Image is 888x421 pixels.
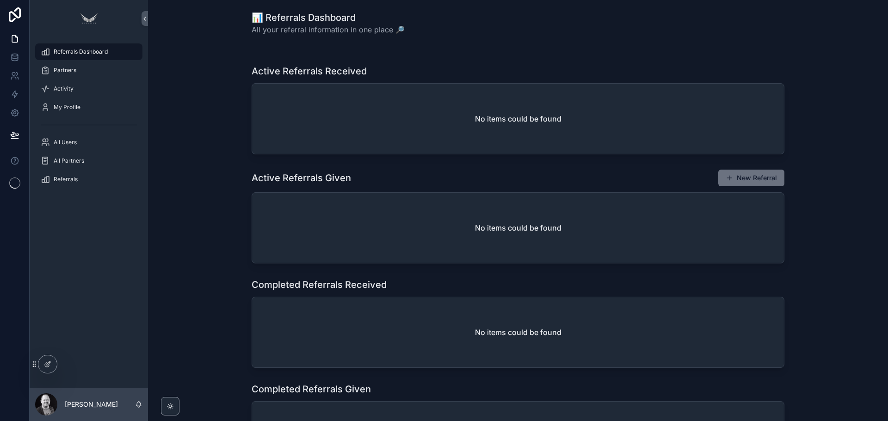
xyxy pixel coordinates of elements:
span: Partners [54,67,76,74]
img: App logo [78,11,100,26]
span: Activity [54,85,74,92]
a: Referrals Dashboard [35,43,142,60]
h1: Active Referrals Received [252,65,367,78]
span: Referrals [54,176,78,183]
span: All Partners [54,157,84,165]
button: New Referral [718,170,784,186]
h1: Active Referrals Given [252,171,351,184]
h1: Completed Referrals Received [252,278,387,291]
a: All Users [35,134,142,151]
span: All Users [54,139,77,146]
p: [PERSON_NAME] [65,400,118,409]
h2: No items could be found [475,222,561,233]
h2: No items could be found [475,327,561,338]
h1: 📊 Referrals Dashboard [252,11,405,24]
a: All Partners [35,153,142,169]
a: My Profile [35,99,142,116]
h1: Completed Referrals Given [252,383,371,396]
div: scrollable content [30,37,148,200]
span: All your referral information in one place 🔎 [252,24,405,35]
h2: No items could be found [475,113,561,124]
span: Referrals Dashboard [54,48,108,55]
a: Referrals [35,171,142,188]
a: Partners [35,62,142,79]
span: My Profile [54,104,80,111]
a: Activity [35,80,142,97]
